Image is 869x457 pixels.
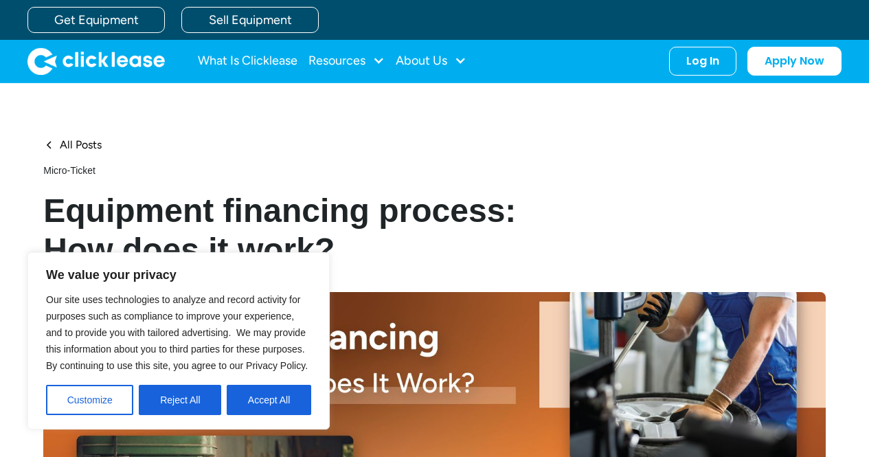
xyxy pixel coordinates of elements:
[308,47,385,75] div: Resources
[181,7,319,33] a: Sell Equipment
[227,385,311,415] button: Accept All
[27,252,330,430] div: We value your privacy
[686,54,719,68] div: Log In
[27,47,165,75] a: home
[46,385,133,415] button: Customize
[396,47,466,75] div: About Us
[43,164,571,177] div: micro-ticket
[139,385,221,415] button: Reject All
[46,294,308,371] span: Our site uses technologies to analyze and record activity for purposes such as compliance to impr...
[747,47,842,76] a: Apply Now
[43,191,571,270] h1: Equipment financing process: How does it work?
[46,267,311,283] p: We value your privacy
[27,7,165,33] a: Get Equipment
[27,47,165,75] img: Clicklease logo
[60,138,102,153] div: All Posts
[198,47,297,75] a: What Is Clicklease
[43,138,102,153] a: All Posts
